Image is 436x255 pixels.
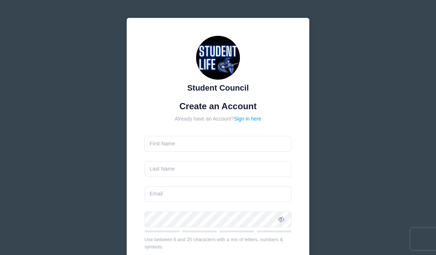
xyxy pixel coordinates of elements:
[145,236,292,250] div: Use between 6 and 25 characters with a mix of letters, numbers & symbols.
[145,136,292,152] input: First Name
[145,161,292,177] input: Last Name
[145,186,292,202] input: Email
[145,82,292,94] div: Student Council
[196,36,240,80] img: Student Council
[145,101,292,112] h1: Create an Account
[145,115,292,123] div: Already have an Account?
[234,116,261,122] a: Sign in here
